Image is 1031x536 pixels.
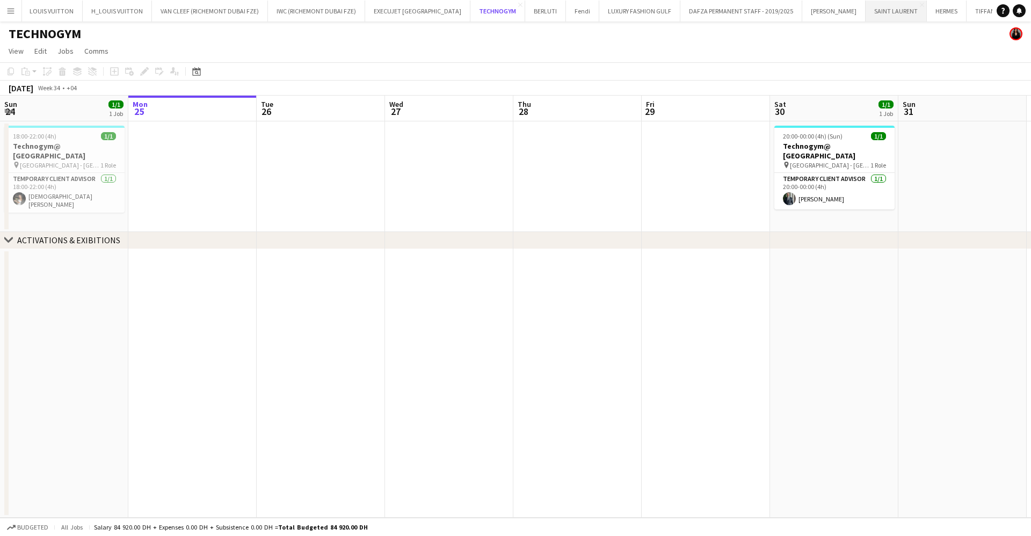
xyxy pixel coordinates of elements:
span: 1 Role [100,161,116,169]
app-card-role: Temporary Client Advisor1/120:00-00:00 (4h)[PERSON_NAME] [774,173,895,209]
span: 24 [3,105,17,118]
span: 26 [259,105,273,118]
span: 1/1 [101,132,116,140]
a: Edit [30,44,51,58]
span: [GEOGRAPHIC_DATA] - [GEOGRAPHIC_DATA] [790,161,870,169]
span: 20:00-00:00 (4h) (Sun) [783,132,843,140]
span: All jobs [59,523,85,531]
span: Sat [774,99,786,109]
span: 25 [131,105,148,118]
a: Jobs [53,44,78,58]
button: Budgeted [5,521,50,533]
span: 1/1 [878,100,894,108]
button: Fendi [566,1,599,21]
button: TECHNOGYM [470,1,525,21]
h3: Technogym@ [GEOGRAPHIC_DATA] [774,141,895,161]
span: 1 Role [870,161,886,169]
div: Salary 84 920.00 DH + Expenses 0.00 DH + Subsistence 0.00 DH = [94,523,368,531]
span: 30 [773,105,786,118]
button: DAFZA PERMANENT STAFF - 2019/2025 [680,1,802,21]
span: Week 34 [35,84,62,92]
span: Sun [4,99,17,109]
div: +04 [67,84,77,92]
span: Sun [903,99,916,109]
button: HERMES [927,1,967,21]
app-card-role: Temporary Client Advisor1/118:00-22:00 (4h)[DEMOGRAPHIC_DATA][PERSON_NAME] [4,173,125,213]
button: [PERSON_NAME] [802,1,866,21]
button: LOUIS VUITTON [21,1,83,21]
span: Fri [646,99,655,109]
div: ACTIVATIONS & EXIBITIONS [17,235,120,245]
span: Comms [84,46,108,56]
span: [GEOGRAPHIC_DATA] - [GEOGRAPHIC_DATA] [20,161,100,169]
app-job-card: 18:00-22:00 (4h)1/1Technogym@ [GEOGRAPHIC_DATA] [GEOGRAPHIC_DATA] - [GEOGRAPHIC_DATA]1 RoleTempor... [4,126,125,213]
app-job-card: 20:00-00:00 (4h) (Sun)1/1Technogym@ [GEOGRAPHIC_DATA] [GEOGRAPHIC_DATA] - [GEOGRAPHIC_DATA]1 Role... [774,126,895,209]
span: Mon [133,99,148,109]
span: View [9,46,24,56]
h1: TECHNOGYM [9,26,81,42]
span: 31 [901,105,916,118]
app-user-avatar: Maria Fernandes [1010,27,1022,40]
div: 1 Job [879,110,893,118]
div: 1 Job [109,110,123,118]
span: Total Budgeted 84 920.00 DH [278,523,368,531]
button: LUXURY FASHION GULF [599,1,680,21]
span: 29 [644,105,655,118]
span: Wed [389,99,403,109]
span: Budgeted [17,524,48,531]
a: Comms [80,44,113,58]
span: 1/1 [871,132,886,140]
button: IWC (RICHEMONT DUBAI FZE) [268,1,365,21]
span: 27 [388,105,403,118]
a: View [4,44,28,58]
button: BERLUTI [525,1,566,21]
span: 1/1 [108,100,124,108]
h3: Technogym@ [GEOGRAPHIC_DATA] [4,141,125,161]
span: 18:00-22:00 (4h) [13,132,56,140]
span: Thu [518,99,531,109]
span: Jobs [57,46,74,56]
span: Edit [34,46,47,56]
button: EXECUJET [GEOGRAPHIC_DATA] [365,1,470,21]
button: VAN CLEEF (RICHEMONT DUBAI FZE) [152,1,268,21]
span: Tue [261,99,273,109]
button: SAINT LAURENT [866,1,927,21]
button: TIFFANY & CO [967,1,1021,21]
div: [DATE] [9,83,33,93]
span: 28 [516,105,531,118]
button: H_LOUIS VUITTON [83,1,152,21]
